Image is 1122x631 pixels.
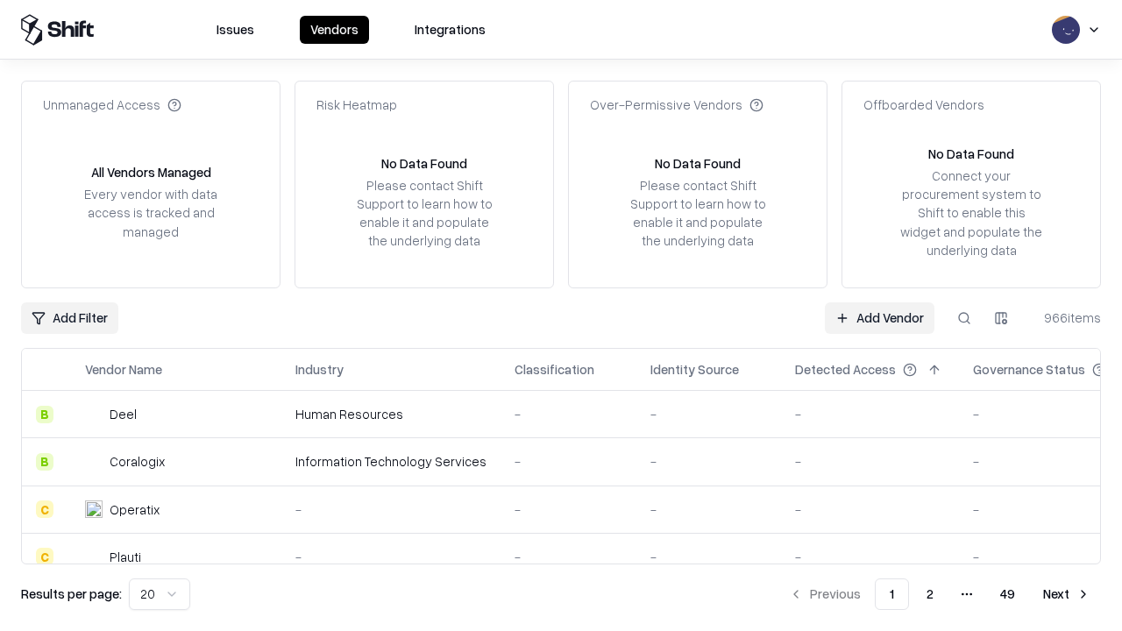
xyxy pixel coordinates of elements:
img: Plauti [85,548,103,565]
nav: pagination [778,578,1101,610]
div: Detected Access [795,360,896,379]
div: Plauti [110,548,141,566]
div: Vendor Name [85,360,162,379]
p: Results per page: [21,585,122,603]
div: C [36,500,53,518]
div: Risk Heatmap [316,96,397,114]
button: Add Filter [21,302,118,334]
div: Identity Source [650,360,739,379]
div: Coralogix [110,452,165,471]
div: Connect your procurement system to Shift to enable this widget and populate the underlying data [898,167,1044,259]
div: - [650,452,767,471]
div: B [36,406,53,423]
div: - [515,405,622,423]
div: Operatix [110,500,160,519]
div: - [795,500,945,519]
div: - [295,548,486,566]
div: Over-Permissive Vendors [590,96,763,114]
div: Unmanaged Access [43,96,181,114]
div: - [650,548,767,566]
div: No Data Found [655,154,741,173]
button: Integrations [404,16,496,44]
div: - [795,405,945,423]
div: Information Technology Services [295,452,486,471]
button: 1 [875,578,909,610]
div: - [295,500,486,519]
div: 966 items [1031,308,1101,327]
div: B [36,453,53,471]
button: 49 [986,578,1029,610]
div: Offboarded Vendors [863,96,984,114]
div: Classification [515,360,594,379]
div: - [515,548,622,566]
div: C [36,548,53,565]
button: Vendors [300,16,369,44]
div: Governance Status [973,360,1085,379]
div: Please contact Shift Support to learn how to enable it and populate the underlying data [625,176,770,251]
a: Add Vendor [825,302,934,334]
div: - [650,405,767,423]
div: - [795,452,945,471]
div: - [515,500,622,519]
img: Coralogix [85,453,103,471]
div: No Data Found [381,154,467,173]
button: Next [1033,578,1101,610]
div: No Data Found [928,145,1014,163]
div: - [795,548,945,566]
img: Operatix [85,500,103,518]
div: Please contact Shift Support to learn how to enable it and populate the underlying data [352,176,497,251]
button: Issues [206,16,265,44]
button: 2 [913,578,948,610]
div: Industry [295,360,344,379]
div: Deel [110,405,137,423]
div: All Vendors Managed [91,163,211,181]
img: Deel [85,406,103,423]
div: Every vendor with data access is tracked and managed [78,185,224,240]
div: - [650,500,767,519]
div: - [515,452,622,471]
div: Human Resources [295,405,486,423]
